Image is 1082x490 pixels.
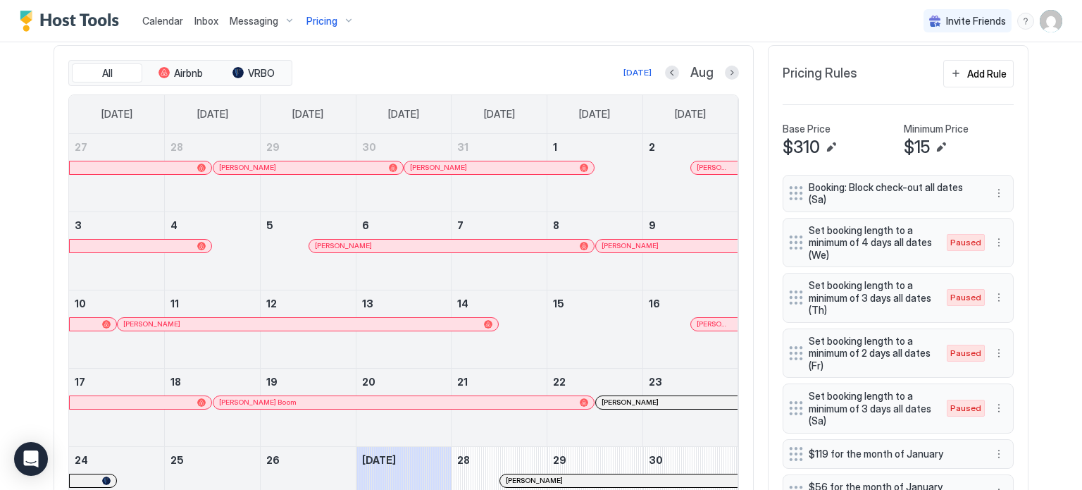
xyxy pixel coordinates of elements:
span: Minimum Price [904,123,969,135]
a: Friday [565,95,624,133]
span: 2 [649,141,655,153]
span: [DATE] [675,108,706,121]
td: August 7, 2025 [452,212,547,290]
a: August 29, 2025 [547,447,642,473]
td: August 4, 2025 [165,212,261,290]
a: August 7, 2025 [452,212,547,238]
span: [DATE] [579,108,610,121]
span: 21 [457,376,468,388]
span: 3 [75,219,82,231]
span: [PERSON_NAME] [410,163,467,172]
td: August 19, 2025 [260,368,356,446]
div: User profile [1040,10,1062,32]
span: 16 [649,298,660,310]
div: [PERSON_NAME] [219,163,397,172]
span: 29 [266,141,280,153]
a: Thursday [470,95,529,133]
button: Next month [725,66,739,80]
td: August 17, 2025 [69,368,165,446]
span: Set booking length to a minimum of 3 days all dates (Sa) [809,390,933,427]
div: menu [990,289,1007,306]
a: August 12, 2025 [261,290,356,317]
span: VRBO [248,67,275,80]
a: August 11, 2025 [165,290,260,317]
span: [PERSON_NAME] [697,163,732,172]
span: [PERSON_NAME] [219,163,276,172]
td: August 10, 2025 [69,290,165,368]
span: 9 [649,219,656,231]
td: August 11, 2025 [165,290,261,368]
span: Inbox [194,15,218,27]
span: 6 [362,219,369,231]
span: $119 for the month of January [809,448,976,460]
td: August 21, 2025 [452,368,547,446]
span: [DATE] [197,108,228,121]
span: Aug [690,65,714,81]
a: August 14, 2025 [452,290,547,317]
div: tab-group [68,60,292,87]
a: Wednesday [374,95,433,133]
span: 4 [170,219,178,231]
span: 17 [75,376,85,388]
a: August 10, 2025 [69,290,164,317]
td: August 14, 2025 [452,290,547,368]
span: 12 [266,298,277,310]
button: More options [990,446,1007,463]
a: August 20, 2025 [356,369,452,395]
span: 22 [553,376,566,388]
span: 25 [170,454,184,466]
span: Airbnb [174,67,203,80]
button: VRBO [218,63,289,83]
button: Previous month [665,66,679,80]
button: Add Rule [943,60,1014,87]
a: August 21, 2025 [452,369,547,395]
span: [PERSON_NAME] [602,241,659,250]
span: [PERSON_NAME] [506,476,563,485]
button: Airbnb [145,63,216,83]
td: July 29, 2025 [260,134,356,212]
span: [PERSON_NAME] [123,319,180,329]
span: Set booking length to a minimum of 2 days all dates (Fr) [809,335,933,372]
td: August 6, 2025 [356,212,452,290]
div: Open Intercom Messenger [14,442,48,476]
span: 13 [362,298,373,310]
div: Add Rule [967,66,1007,81]
span: Pricing [306,15,337,27]
a: August 13, 2025 [356,290,452,317]
span: 10 [75,298,86,310]
div: menu [990,446,1007,463]
span: 31 [457,141,468,153]
td: August 9, 2025 [642,212,738,290]
span: 7 [457,219,464,231]
td: August 8, 2025 [547,212,643,290]
a: July 28, 2025 [165,134,260,160]
button: More options [990,289,1007,306]
div: menu [1017,13,1034,30]
div: menu [990,234,1007,251]
button: More options [990,400,1007,417]
div: menu [990,345,1007,362]
span: $310 [783,137,820,158]
span: 28 [170,141,183,153]
a: August 5, 2025 [261,212,356,238]
span: [DATE] [484,108,515,121]
span: Paused [950,402,981,415]
span: 26 [266,454,280,466]
a: August 30, 2025 [643,447,738,473]
td: August 1, 2025 [547,134,643,212]
a: August 9, 2025 [643,212,738,238]
button: Edit [823,139,840,156]
span: 1 [553,141,557,153]
span: Calendar [142,15,183,27]
span: [PERSON_NAME] [315,241,372,250]
a: August 23, 2025 [643,369,738,395]
span: Paused [950,291,981,304]
div: Host Tools Logo [20,11,125,32]
div: [PERSON_NAME] [410,163,588,172]
a: August 27, 2025 [356,447,452,473]
a: Sunday [87,95,147,133]
span: [PERSON_NAME] [697,319,732,329]
a: August 15, 2025 [547,290,642,317]
span: [DATE] [292,108,323,121]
